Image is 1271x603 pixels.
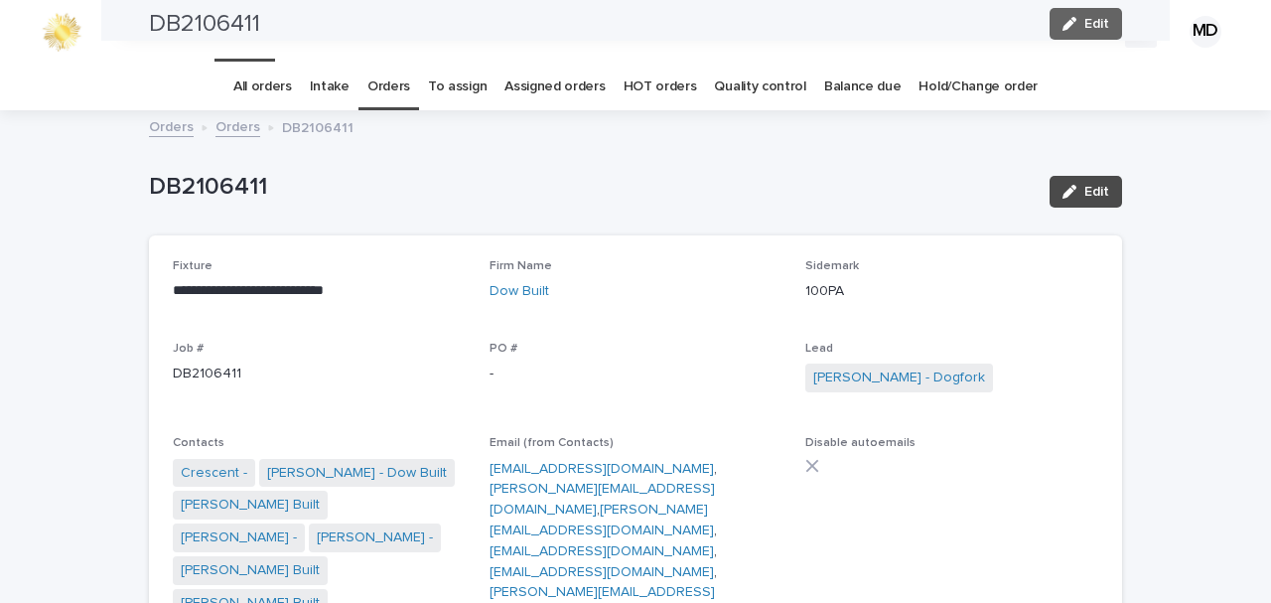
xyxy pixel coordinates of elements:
[490,482,715,517] a: [PERSON_NAME][EMAIL_ADDRESS][DOMAIN_NAME]
[490,364,782,384] p: -
[428,64,487,110] a: To assign
[490,343,517,355] span: PO #
[181,560,320,581] a: [PERSON_NAME] Built
[233,64,292,110] a: All orders
[317,528,433,548] a: [PERSON_NAME] -
[1190,16,1221,48] div: MD
[173,364,466,384] p: DB2106411
[181,528,297,548] a: [PERSON_NAME] -
[282,115,353,137] p: DB2106411
[173,260,212,272] span: Fixture
[624,64,697,110] a: HOT orders
[490,544,714,558] a: [EMAIL_ADDRESS][DOMAIN_NAME]
[367,64,410,110] a: Orders
[215,114,260,137] a: Orders
[490,503,714,537] a: [PERSON_NAME][EMAIL_ADDRESS][DOMAIN_NAME]
[490,260,552,272] span: Firm Name
[149,114,194,137] a: Orders
[805,437,916,449] span: Disable autoemails
[173,343,204,355] span: Job #
[149,173,1034,202] p: DB2106411
[40,12,83,52] img: 0ffKfDbyRa2Iv8hnaAqg
[490,565,714,579] a: [EMAIL_ADDRESS][DOMAIN_NAME]
[490,281,549,302] a: Dow Built
[805,281,1098,302] p: 100PA
[490,462,714,476] a: [EMAIL_ADDRESS][DOMAIN_NAME]
[1084,185,1109,199] span: Edit
[824,64,902,110] a: Balance due
[805,260,859,272] span: Sidemark
[173,437,224,449] span: Contacts
[805,343,833,355] span: Lead
[918,64,1038,110] a: Hold/Change order
[181,463,247,484] a: Crescent -
[1050,176,1122,208] button: Edit
[813,368,985,388] a: [PERSON_NAME] - Dogfork
[504,64,605,110] a: Assigned orders
[267,463,447,484] a: [PERSON_NAME] - Dow Built
[310,64,350,110] a: Intake
[181,495,320,516] a: [PERSON_NAME] Built
[714,64,805,110] a: Quality control
[490,437,614,449] span: Email (from Contacts)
